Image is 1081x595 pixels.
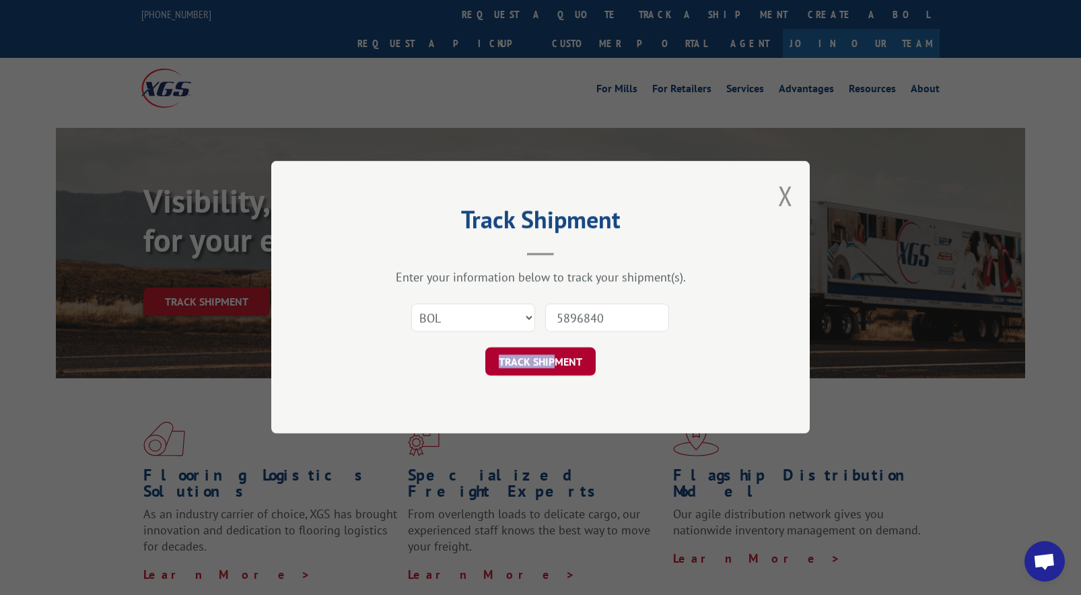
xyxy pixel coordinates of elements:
[1024,541,1065,582] div: Open chat
[485,348,596,376] button: TRACK SHIPMENT
[339,210,742,236] h2: Track Shipment
[339,270,742,285] div: Enter your information below to track your shipment(s).
[778,178,793,213] button: Close modal
[545,304,669,332] input: Number(s)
